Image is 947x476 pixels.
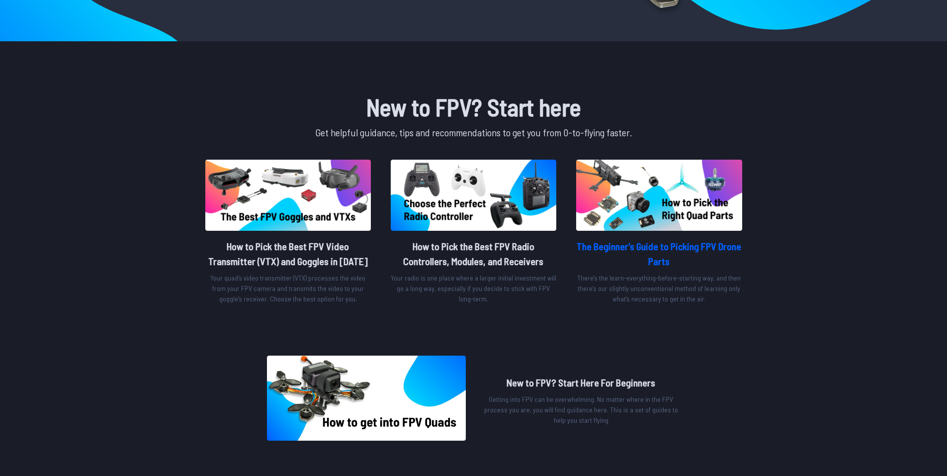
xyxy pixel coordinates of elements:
p: Getting into FPV can be overwhelming. No matter where in the FPV process you are, you will find g... [482,394,681,425]
p: There’s the learn-everything-before-starting way, and then there’s our slightly unconventional me... [576,273,742,304]
a: image of postNew to FPV? Start Here For BeginnersGetting into FPV can be overwhelming. No matter ... [267,356,681,441]
h2: How to Pick the Best FPV Video Transmitter (VTX) and Goggles in [DATE] [205,239,371,269]
h2: The Beginner's Guide to Picking FPV Drone Parts [576,239,742,269]
p: Your radio is one place where a larger initial investment will go a long way, especially if you d... [391,273,556,304]
img: image of post [205,160,371,231]
p: Get helpful guidance, tips and recommendations to get you from 0-to-flying faster. [203,125,744,140]
img: image of post [391,160,556,231]
img: image of post [267,356,466,441]
a: image of postHow to Pick the Best FPV Radio Controllers, Modules, and ReceiversYour radio is one ... [391,160,556,308]
p: Your quad’s video transmitter (VTX) processes the video from your FPV camera and transmits the vi... [205,273,371,304]
h2: New to FPV? Start Here For Beginners [482,375,681,390]
h2: How to Pick the Best FPV Radio Controllers, Modules, and Receivers [391,239,556,269]
img: image of post [576,160,742,231]
a: image of postHow to Pick the Best FPV Video Transmitter (VTX) and Goggles in [DATE]Your quad’s vi... [205,160,371,308]
h1: New to FPV? Start here [203,89,744,125]
a: image of postThe Beginner's Guide to Picking FPV Drone PartsThere’s the learn-everything-before-s... [576,160,742,308]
